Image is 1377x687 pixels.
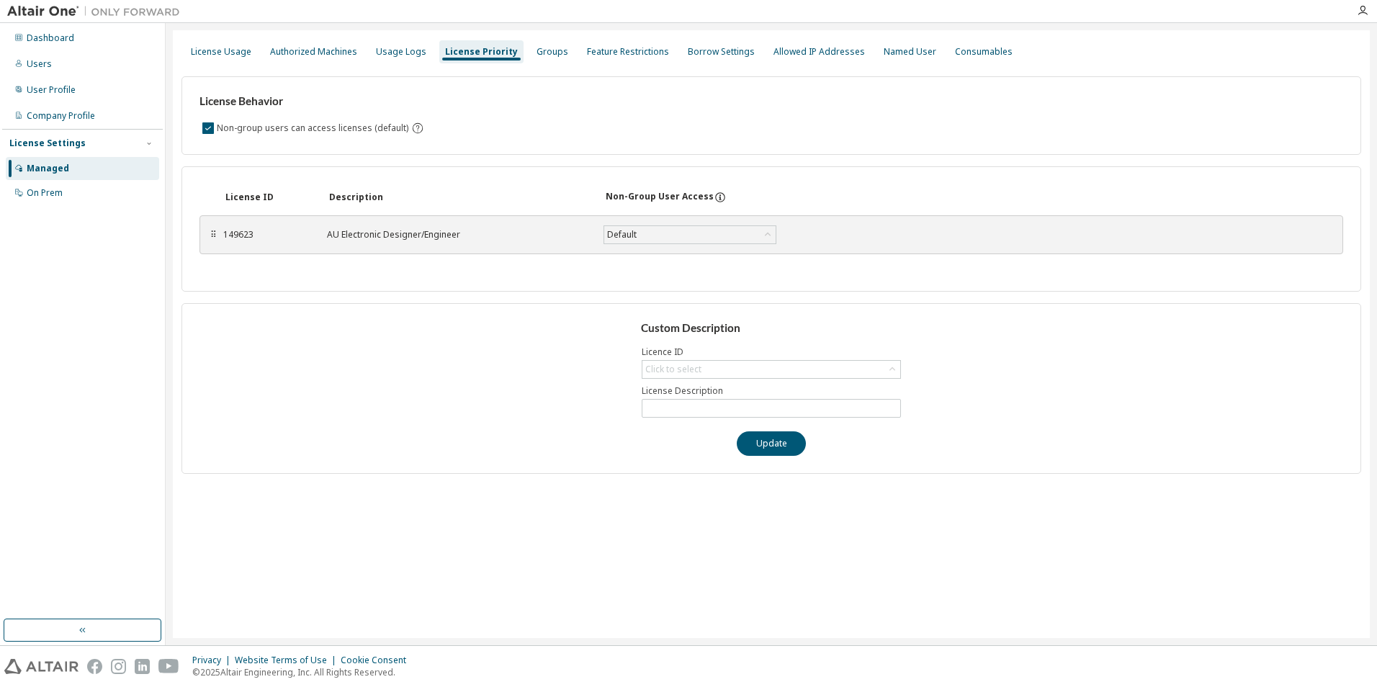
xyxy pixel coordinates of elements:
[411,122,424,135] svg: By default any user not assigned to any group can access any license. Turn this setting off to di...
[329,192,588,203] div: Description
[191,46,251,58] div: License Usage
[341,655,415,666] div: Cookie Consent
[192,666,415,678] p: © 2025 Altair Engineering, Inc. All Rights Reserved.
[537,46,568,58] div: Groups
[4,659,79,674] img: altair_logo.svg
[27,84,76,96] div: User Profile
[642,385,901,397] label: License Description
[223,229,310,241] div: 149623
[587,46,669,58] div: Feature Restrictions
[199,94,422,109] h3: License Behavior
[605,227,639,243] div: Default
[7,4,187,19] img: Altair One
[27,32,74,44] div: Dashboard
[642,361,900,378] div: Click to select
[87,659,102,674] img: facebook.svg
[270,46,357,58] div: Authorized Machines
[604,226,776,243] div: Default
[27,58,52,70] div: Users
[955,46,1013,58] div: Consumables
[235,655,341,666] div: Website Terms of Use
[641,321,902,336] h3: Custom Description
[225,192,312,203] div: License ID
[209,229,217,241] div: ⠿
[884,46,936,58] div: Named User
[737,431,806,456] button: Update
[376,46,426,58] div: Usage Logs
[445,46,518,58] div: License Priority
[217,120,411,137] label: Non-group users can access licenses (default)
[327,229,586,241] div: AU Electronic Designer/Engineer
[606,191,714,204] div: Non-Group User Access
[27,110,95,122] div: Company Profile
[773,46,865,58] div: Allowed IP Addresses
[642,346,901,358] label: Licence ID
[135,659,150,674] img: linkedin.svg
[645,364,701,375] div: Click to select
[688,46,755,58] div: Borrow Settings
[111,659,126,674] img: instagram.svg
[158,659,179,674] img: youtube.svg
[192,655,235,666] div: Privacy
[27,187,63,199] div: On Prem
[9,138,86,149] div: License Settings
[27,163,69,174] div: Managed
